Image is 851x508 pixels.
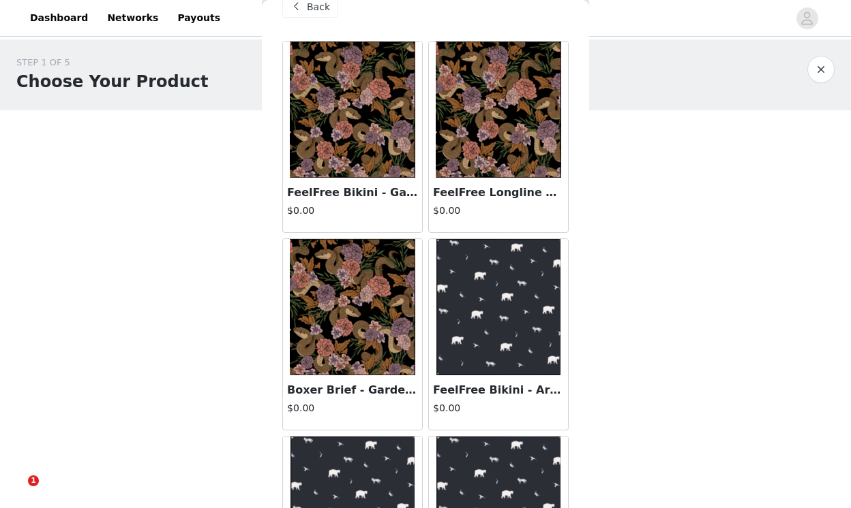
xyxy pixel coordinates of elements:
[287,185,418,201] h3: FeelFree Bikini - Garden Snake
[290,42,415,178] img: FeelFree Bikini - Garden Snake
[433,401,564,415] h4: $0.00
[99,3,166,33] a: Networks
[801,7,813,29] div: avatar
[287,401,418,415] h4: $0.00
[290,239,415,375] img: Boxer Brief - Garden Snake
[16,56,208,69] div: STEP 1 OF 5
[287,382,418,398] h3: Boxer Brief - Garden Snake
[433,185,564,201] h3: FeelFree Longline Bralette - Garden Snake
[433,382,564,398] h3: FeelFree Bikini - Arctic Chill
[16,69,208,94] h1: Choose Your Product
[436,239,561,375] img: FeelFree Bikini - Arctic Chill
[28,475,39,486] span: 1
[436,42,561,178] img: FeelFree Longline Bralette - Garden Snake
[169,3,228,33] a: Payouts
[287,204,418,218] h4: $0.00
[433,204,564,218] h4: $0.00
[22,3,96,33] a: Dashboard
